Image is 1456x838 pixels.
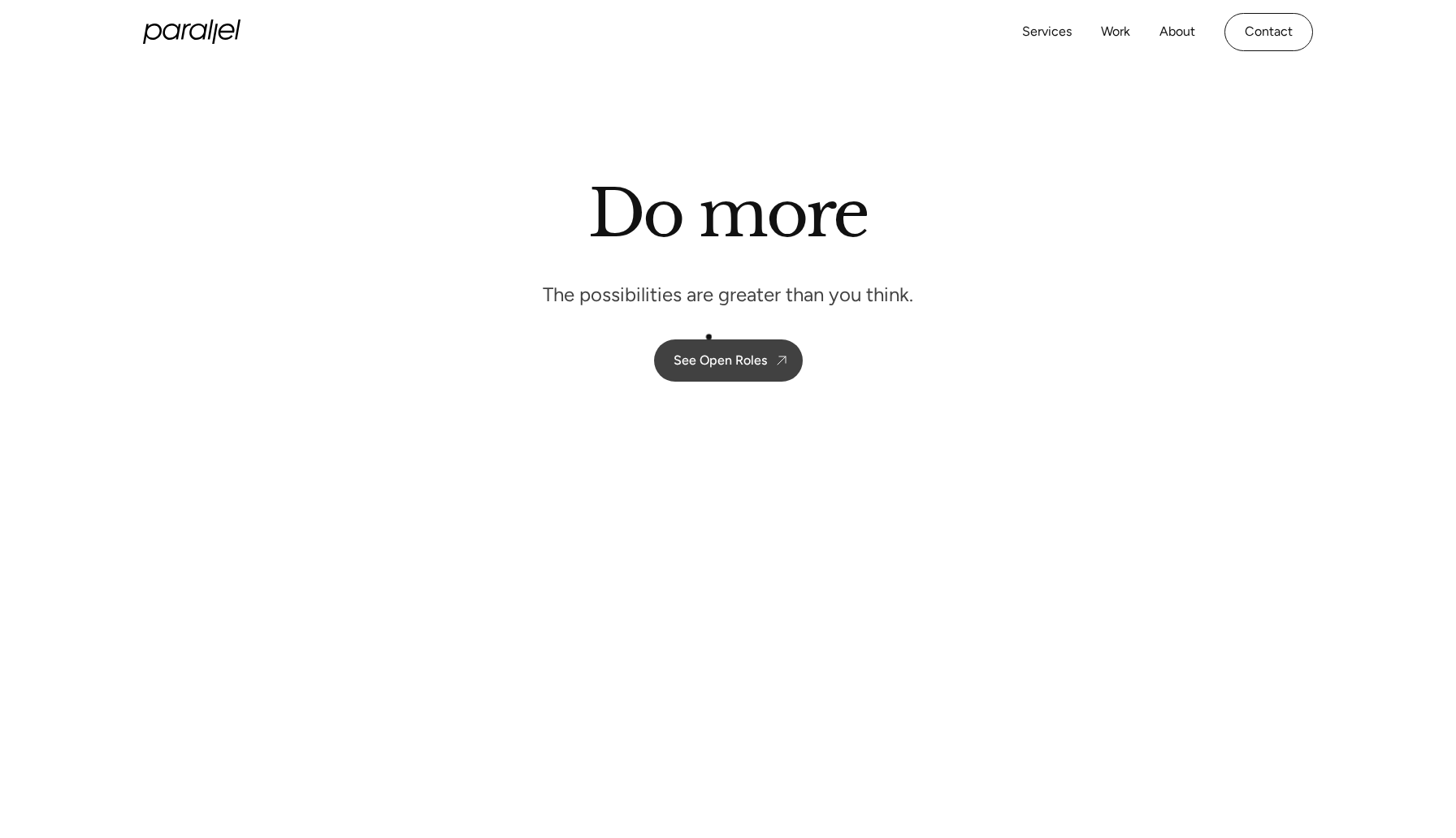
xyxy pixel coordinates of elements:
[674,352,767,368] div: See Open Roles
[654,339,803,382] a: See Open Roles
[1101,20,1130,44] a: Work
[143,19,240,44] a: home
[1159,20,1195,44] a: About
[1224,13,1313,51] a: Contact
[588,175,869,253] h1: Do more
[1022,20,1072,44] a: Services
[543,282,913,307] p: The possibilities are greater than you think.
